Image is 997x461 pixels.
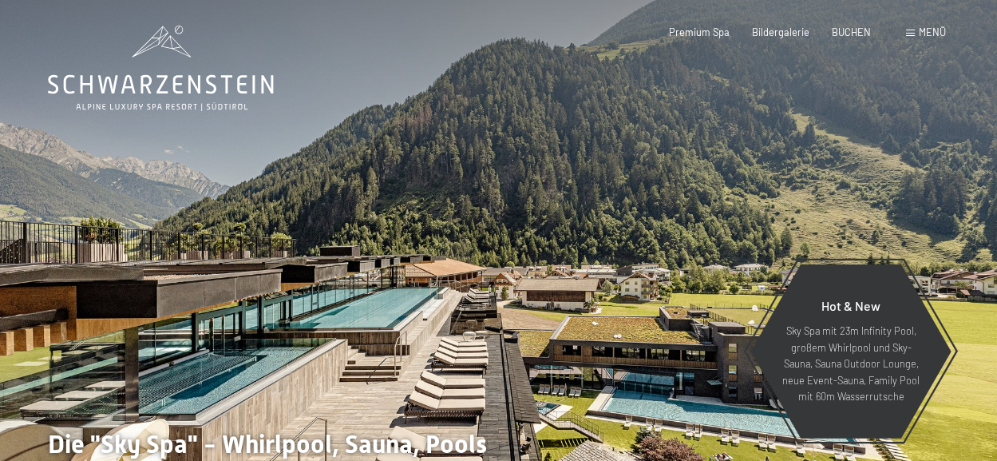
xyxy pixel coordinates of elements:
a: Bildergalerie [752,26,809,38]
p: Sky Spa mit 23m Infinity Pool, großem Whirlpool und Sky-Sauna, Sauna Outdoor Lounge, neue Event-S... [781,323,920,404]
a: BUCHEN [832,26,871,38]
a: Hot & New Sky Spa mit 23m Infinity Pool, großem Whirlpool und Sky-Sauna, Sauna Outdoor Lounge, ne... [750,264,952,439]
span: Menü [919,26,946,38]
span: Hot & New [821,298,880,313]
a: Premium Spa [669,26,730,38]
